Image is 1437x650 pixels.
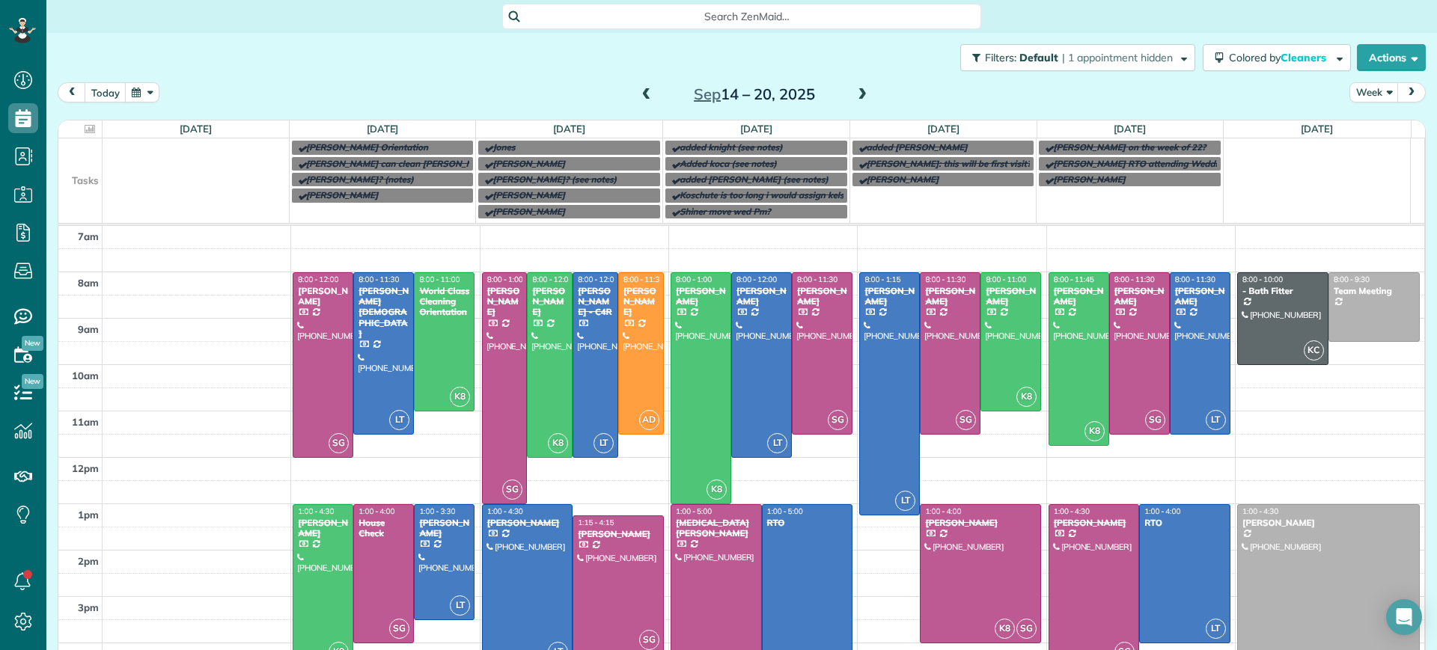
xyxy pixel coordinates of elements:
div: RTO [766,518,849,528]
span: 8:00 - 11:30 [1114,275,1155,284]
span: SG [329,433,349,453]
span: SG [639,630,659,650]
span: LT [895,491,915,511]
div: - Bath Fitter [1242,286,1324,296]
a: [DATE] [180,123,212,135]
div: House Check [358,518,409,539]
span: LT [767,433,787,453]
div: [PERSON_NAME] [577,529,659,539]
span: LT [594,433,614,453]
span: AD [639,410,659,430]
span: K8 [548,433,568,453]
span: 8:00 - 12:00 [298,275,338,284]
span: 8:00 - 9:30 [1334,275,1370,284]
a: [DATE] [740,123,772,135]
span: 8:00 - 11:30 [359,275,399,284]
span: added [PERSON_NAME] (see notes) [680,174,829,185]
span: [PERSON_NAME]? (notes) [306,174,414,185]
span: SG [956,410,976,430]
span: KC [1304,340,1324,361]
span: SG [1016,619,1037,639]
span: [PERSON_NAME] Orientation [306,141,428,153]
div: [PERSON_NAME] [297,518,349,539]
span: Cleaners [1281,51,1328,64]
span: [PERSON_NAME] RTO attending Wedding [1053,158,1228,169]
span: 12pm [72,462,99,474]
span: 10am [72,370,99,381]
div: Open Intercom Messenger [1386,599,1422,635]
button: prev [58,82,86,102]
div: [PERSON_NAME] [796,286,848,307]
span: [PERSON_NAME] [492,206,565,217]
span: 8:00 - 11:30 [1175,275,1215,284]
span: 8:00 - 11:30 [623,275,664,284]
div: [MEDICAL_DATA][PERSON_NAME] [675,518,757,539]
div: [PERSON_NAME] [486,286,523,318]
div: [PERSON_NAME] [531,286,568,318]
span: 3pm [78,601,99,613]
a: Filters: Default | 1 appointment hidden [953,44,1195,71]
span: 8:00 - 12:00 [578,275,618,284]
div: [PERSON_NAME][DEMOGRAPHIC_DATA] [358,286,409,340]
div: RTO [1144,518,1226,528]
span: 1:00 - 5:00 [767,506,803,516]
span: 8:00 - 11:30 [797,275,838,284]
span: 1:00 - 4:30 [1242,506,1278,516]
span: Shiner move wed Pm? [680,206,771,217]
span: 8:00 - 1:00 [487,275,523,284]
span: 8:00 - 12:00 [532,275,573,284]
div: [PERSON_NAME] [1174,286,1226,307]
div: [PERSON_NAME] [1242,518,1415,528]
span: added [PERSON_NAME] [867,141,968,153]
span: New [22,374,43,389]
span: SG [389,619,409,639]
div: Team Meeting [1333,286,1415,296]
span: [PERSON_NAME] [306,189,379,200]
span: LT [1206,619,1226,639]
button: Week [1349,82,1399,102]
a: [DATE] [553,123,585,135]
span: [PERSON_NAME] on the week of 22? [1053,141,1206,153]
span: 8:00 - 1:15 [864,275,900,284]
span: K8 [1084,421,1105,441]
span: Default [1019,51,1059,64]
span: 1:00 - 3:30 [419,506,455,516]
span: Filters: [985,51,1016,64]
span: LT [450,595,470,616]
span: 9am [78,323,99,335]
span: SG [828,410,848,430]
span: [PERSON_NAME] [867,174,939,185]
span: 8:00 - 11:45 [1054,275,1094,284]
div: [PERSON_NAME] [297,286,349,307]
span: 8:00 - 12:00 [736,275,777,284]
div: [PERSON_NAME] [1053,518,1135,528]
button: Colored byCleaners [1203,44,1351,71]
span: 8:00 - 11:00 [986,275,1026,284]
span: 1:00 - 4:30 [1054,506,1090,516]
button: next [1397,82,1426,102]
div: [PERSON_NAME] [924,286,976,307]
span: Jones [492,141,515,153]
span: [PERSON_NAME] [492,158,565,169]
span: LT [389,410,409,430]
a: [DATE] [1114,123,1146,135]
span: SG [502,479,522,500]
span: added knight (see notes) [680,141,783,153]
div: [PERSON_NAME] - C4R [577,286,614,318]
span: [PERSON_NAME] [492,189,565,200]
span: 1pm [78,509,99,521]
span: Colored by [1229,51,1331,64]
a: [DATE] [1301,123,1333,135]
span: 1:00 - 4:00 [1144,506,1180,516]
span: 2pm [78,555,99,567]
div: [PERSON_NAME] [1053,286,1105,307]
span: Sep [694,85,721,103]
a: [DATE] [367,123,399,135]
span: 7am [78,230,99,242]
span: 1:00 - 5:00 [676,506,712,516]
span: LT [1206,410,1226,430]
span: 1:00 - 4:00 [359,506,394,516]
span: New [22,336,43,351]
span: 8:00 - 11:00 [419,275,460,284]
span: Koschute is too long i would assign kelsey [680,189,853,200]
